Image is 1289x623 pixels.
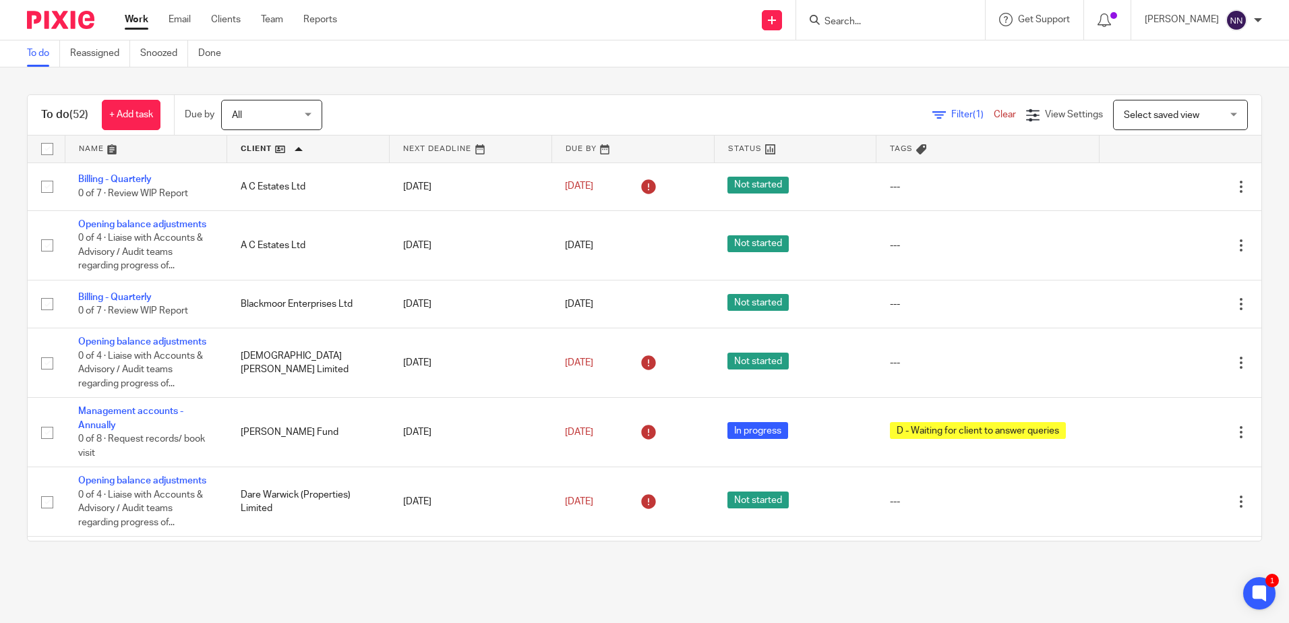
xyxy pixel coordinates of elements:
a: Clients [211,13,241,26]
td: [DATE] [390,210,552,280]
span: View Settings [1045,110,1103,119]
td: [DATE] [390,328,552,398]
td: [DATE] [390,537,552,592]
div: --- [890,495,1085,508]
a: Billing - Quarterly [78,175,152,184]
span: D - Waiting for client to answer queries [890,422,1066,439]
a: Opening balance adjustments [78,220,206,229]
span: [DATE] [565,241,593,250]
span: (52) [69,109,88,120]
div: --- [890,180,1085,194]
a: Opening balance adjustments [78,476,206,485]
td: A C Estates Ltd [227,210,390,280]
span: Not started [727,235,789,252]
td: [DATE] [390,398,552,467]
a: Management accounts - Annually [78,407,183,429]
td: A C Estates Ltd [227,162,390,210]
div: --- [890,239,1085,252]
span: 0 of 4 · Liaise with Accounts & Advisory / Audit teams regarding progress of... [78,351,203,388]
td: [PERSON_NAME] Fund [227,398,390,467]
td: [DATE] [390,467,552,537]
img: Pixie [27,11,94,29]
a: Billing - Quarterly [78,293,152,302]
span: [DATE] [565,427,593,437]
td: Dare Warwick (Properties) Limited [227,467,390,537]
span: [DATE] [565,182,593,191]
input: Search [823,16,945,28]
td: [DATE] [390,162,552,210]
img: svg%3E [1226,9,1247,31]
span: Filter [951,110,994,119]
a: Clear [994,110,1016,119]
span: 0 of 4 · Liaise with Accounts & Advisory / Audit teams regarding progress of... [78,234,203,271]
span: [DATE] [565,358,593,367]
a: Snoozed [140,40,188,67]
div: --- [890,297,1085,311]
span: Not started [727,492,789,508]
span: 0 of 7 · Review WIP Report [78,189,188,198]
a: Done [198,40,231,67]
a: Opening balance adjustments [78,337,206,347]
span: Select saved view [1124,111,1199,120]
td: Digital Adventures Limited [227,537,390,592]
span: In progress [727,422,788,439]
a: Work [125,13,148,26]
span: All [232,111,242,120]
span: (1) [973,110,984,119]
span: Tags [890,145,913,152]
a: Reports [303,13,337,26]
td: [DEMOGRAPHIC_DATA][PERSON_NAME] Limited [227,328,390,398]
span: 0 of 8 · Request records/ book visit [78,434,205,458]
a: Reassigned [70,40,130,67]
div: --- [890,356,1085,369]
a: + Add task [102,100,160,130]
p: Due by [185,108,214,121]
span: [DATE] [565,299,593,309]
div: 1 [1265,574,1279,587]
span: 0 of 7 · Review WIP Report [78,306,188,316]
span: Get Support [1018,15,1070,24]
span: Not started [727,177,789,194]
span: Not started [727,353,789,369]
td: Blackmoor Enterprises Ltd [227,280,390,328]
a: Team [261,13,283,26]
a: To do [27,40,60,67]
a: Email [169,13,191,26]
span: Not started [727,294,789,311]
p: [PERSON_NAME] [1145,13,1219,26]
td: [DATE] [390,280,552,328]
span: 0 of 4 · Liaise with Accounts & Advisory / Audit teams regarding progress of... [78,490,203,527]
h1: To do [41,108,88,122]
span: [DATE] [565,497,593,506]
